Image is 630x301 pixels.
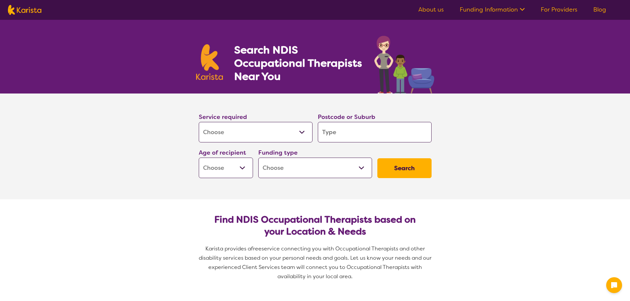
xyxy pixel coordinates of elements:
[196,44,223,80] img: Karista logo
[205,245,251,252] span: Karista provides a
[377,158,432,178] button: Search
[460,6,525,14] a: Funding Information
[251,245,262,252] span: free
[318,113,375,121] label: Postcode or Suburb
[374,36,434,94] img: occupational-therapy
[541,6,577,14] a: For Providers
[418,6,444,14] a: About us
[234,43,363,83] h1: Search NDIS Occupational Therapists Near You
[199,245,433,280] span: service connecting you with Occupational Therapists and other disability services based on your p...
[318,122,432,142] input: Type
[204,214,426,238] h2: Find NDIS Occupational Therapists based on your Location & Needs
[199,149,246,157] label: Age of recipient
[258,149,298,157] label: Funding type
[593,6,606,14] a: Blog
[199,113,247,121] label: Service required
[8,5,41,15] img: Karista logo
